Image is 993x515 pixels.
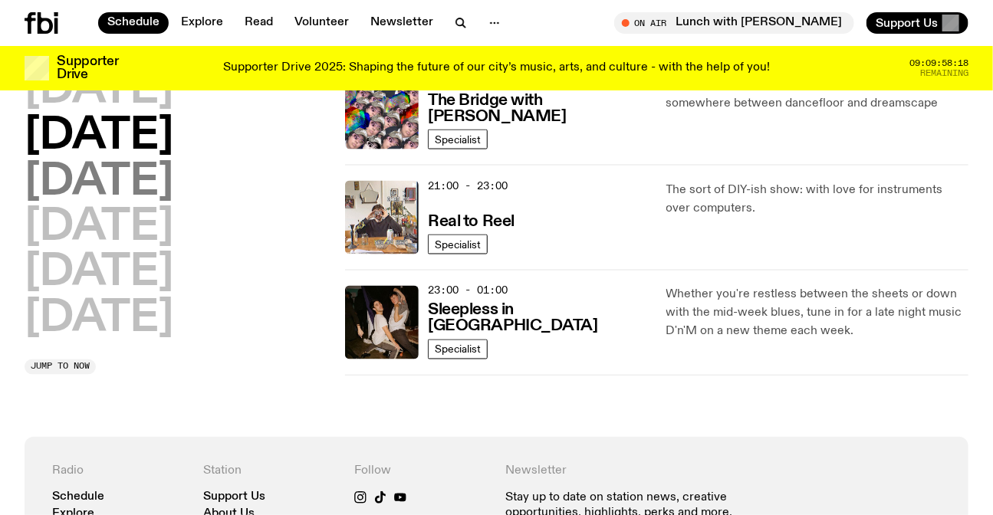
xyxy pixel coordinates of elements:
h4: Station [203,464,336,479]
span: 23:00 - 01:00 [428,284,508,298]
button: [DATE] [25,206,173,249]
h3: The Bridge with [PERSON_NAME] [428,93,647,125]
img: Jasper Craig Adams holds a vintage camera to his eye, obscuring his face. He is wearing a grey ju... [345,181,419,254]
a: The Bridge with [PERSON_NAME] [428,90,647,125]
a: Newsletter [361,12,442,34]
span: Remaining [920,69,968,77]
a: Support Us [203,491,265,503]
h4: Newsletter [506,464,790,479]
button: [DATE] [25,69,173,112]
button: Jump to now [25,359,96,375]
a: Schedule [52,491,104,503]
a: Sleepless in [GEOGRAPHIC_DATA] [428,300,647,335]
button: On AirLunch with [PERSON_NAME] [614,12,854,34]
button: [DATE] [25,161,173,204]
a: Specialist [428,130,488,149]
p: The sort of DIY-ish show: with love for instruments over computers. [666,181,968,218]
button: [DATE] [25,298,173,341]
span: 21:00 - 23:00 [428,179,508,193]
span: Specialist [435,133,481,145]
span: Specialist [435,238,481,250]
p: Supporter Drive 2025: Shaping the future of our city’s music, arts, and culture - with the help o... [223,61,770,75]
button: [DATE] [25,252,173,295]
a: Schedule [98,12,169,34]
a: Volunteer [285,12,358,34]
a: Specialist [428,340,488,359]
h3: Supporter Drive [57,55,118,81]
p: Whether you're restless between the sheets or down with the mid-week blues, tune in for a late ni... [666,286,968,341]
h4: Radio [52,464,185,479]
span: Specialist [435,343,481,355]
h3: Sleepless in [GEOGRAPHIC_DATA] [428,303,647,335]
a: Explore [172,12,232,34]
img: Marcus Whale is on the left, bent to his knees and arching back with a gleeful look his face He i... [345,286,419,359]
p: 100% local goodness - a liminal space, floating somewhere between dancefloor and dreamscape [666,76,968,113]
span: Jump to now [31,362,90,371]
h3: Real to Reel [428,214,515,230]
a: Specialist [428,235,488,254]
span: Support Us [876,16,938,30]
a: Read [235,12,282,34]
button: Support Us [866,12,968,34]
span: 09:09:58:18 [909,59,968,67]
a: Real to Reel [428,211,515,230]
h4: Follow [354,464,487,479]
button: [DATE] [25,115,173,158]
